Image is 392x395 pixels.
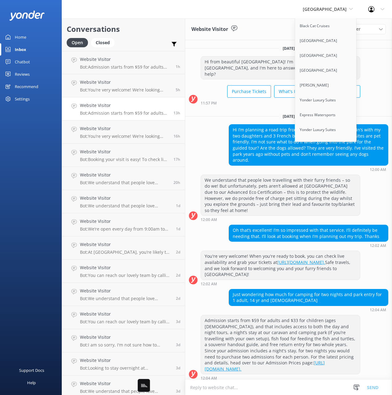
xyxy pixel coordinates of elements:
div: Settings [15,93,30,105]
a: [GEOGRAPHIC_DATA] [295,137,357,152]
p: Bot: You can reach our lovely team by calling [PHONE_NUMBER] or emailing [EMAIL_ADDRESS][DOMAIN_N... [80,273,171,278]
a: [URL][DOMAIN_NAME]. [205,360,325,372]
a: Website VisitorBot:We understand that people love travelling with their furry friends – so do we!... [62,190,185,213]
div: Support Docs [19,364,44,376]
p: Bot: You’re very welcome! We’re looking forward to welcoming you to [GEOGRAPHIC_DATA] soon - can’... [80,134,169,139]
h4: Website Visitor [80,125,169,132]
a: Yonder Luxury Suites [295,122,357,137]
strong: 11:57 PM [201,101,217,105]
p: Bot: We understand that people love travelling with their furry friends – so do we! But unfortuna... [80,296,171,301]
p: Bot: Admission starts from $59 for adults and $33 for children (ages [DEMOGRAPHIC_DATA]), and tha... [80,110,169,116]
a: Website VisitorBot:You’re very welcome! We’re looking forward to welcoming you to [GEOGRAPHIC_DAT... [62,121,185,144]
div: Sep 01 2025 12:02am (UTC +10:00) Australia/Brisbane [201,282,360,286]
h4: Website Visitor [80,195,171,202]
a: Website VisitorBot:We’re open every day from 9:00am to 7:30pm, giving you plenty of time to explo... [62,213,185,236]
a: Yonder Luxury Suites [295,93,357,108]
div: Oh that’s excellent! I’m so impressed with that service. I’ll definitely be needing that. I’ll lo... [229,225,388,241]
p: Bot: You can reach our lovely team by calling [PHONE_NUMBER] or emailing [EMAIL_ADDRESS][DOMAIN_N... [80,319,171,325]
div: Sep 01 2025 12:00am (UTC +10:00) Australia/Brisbane [229,167,388,172]
p: Bot: Booking your visit is easy! To check live availability and grab your tickets, visit [URL][DO... [80,157,169,162]
div: You're very welcome! When you're ready to book, you can check live availability and grab your tic... [201,251,360,279]
div: Open [67,38,88,47]
a: Website VisitorBot:I am so sorry, I'm not sure how to answer that question. Are you able to phras... [62,329,185,352]
p: Bot: We understand that people love travelling with their furry friends – so do we! But unfortuna... [80,203,171,209]
div: Assign User [333,24,386,34]
a: [GEOGRAPHIC_DATA] [295,48,357,63]
a: Black Cat Cruises [295,19,357,33]
a: Open [67,39,91,46]
strong: 12:00 AM [201,218,217,222]
div: Hi from beautiful [GEOGRAPHIC_DATA]! I'm Dream, a virtual assistant for [GEOGRAPHIC_DATA], and I'... [201,57,360,79]
div: Chatbot [15,56,30,68]
span: Aug 31 2025 07:41pm (UTC +10:00) Australia/Brisbane [173,157,180,162]
a: [URL][DOMAIN_NAME]. [277,259,325,265]
div: Home [15,31,26,43]
strong: 12:00 AM [370,168,386,172]
span: Aug 31 2025 04:38pm (UTC +10:00) Australia/Brisbane [173,180,180,185]
h4: Website Visitor [80,241,171,248]
a: Express Watersports [295,108,357,122]
button: What's Included [274,85,317,98]
a: [GEOGRAPHIC_DATA] [295,33,357,48]
h4: Website Visitor [80,102,169,109]
a: Website VisitorBot:We understand that people love travelling with their furry friends – so do we!... [62,167,185,190]
div: Sep 01 2025 12:00am (UTC +10:00) Australia/Brisbane [201,217,360,222]
div: Admission starts from $59 for adults and $33 for children (ages [DEMOGRAPHIC_DATA]), and that inc... [201,315,360,374]
img: yonder-white-logo.png [9,11,45,21]
strong: 12:02 AM [201,282,217,286]
h4: Website Visitor [80,334,171,341]
strong: 12:02 AM [370,244,386,248]
p: Bot: At [GEOGRAPHIC_DATA], you’re likely to come across some amazing wildlife! Keep an eye out fo... [80,249,171,255]
strong: 12:04 AM [201,376,217,380]
a: Website VisitorBot:Admission starts from $59 for adults and $33 for children (ages [DEMOGRAPHIC_D... [62,97,185,121]
a: [GEOGRAPHIC_DATA] [295,63,357,78]
p: Bot: We’re open every day from 9:00am to 7:30pm, giving you plenty of time to explore and enjoy t... [80,226,171,232]
span: Aug 31 2025 10:18am (UTC +10:00) Australia/Brisbane [176,226,180,231]
p: Bot: Admission starts from $59 for adults and $33 for children (ages [DEMOGRAPHIC_DATA]), which i... [80,64,171,70]
h4: Website Visitor [80,56,171,63]
h4: Website Visitor [80,172,169,178]
div: Hi I’m planning a road trip from [GEOGRAPHIC_DATA] to Carin’s with my two daughters and 3 French ... [229,125,388,165]
button: Purchase Tickets [227,85,271,98]
a: Website VisitorBot:You’re very welcome! We’re looking forward to welcoming you to [GEOGRAPHIC_DAT... [62,74,185,97]
span: Aug 29 2025 02:39pm (UTC +10:00) Australia/Brisbane [176,273,180,278]
span: Aug 29 2025 10:48am (UTC +10:00) Australia/Brisbane [176,365,180,371]
h4: Website Visitor [80,79,171,86]
h4: Website Visitor [80,380,171,387]
h4: Website Visitor [80,311,171,317]
span: Aug 29 2025 11:24am (UTC +10:00) Australia/Brisbane [176,342,180,347]
p: Bot: You’re very welcome! We’re looking forward to welcoming you to [GEOGRAPHIC_DATA] soon - can’... [80,87,171,93]
div: Sep 01 2025 12:02am (UTC +10:00) Australia/Brisbane [229,243,388,248]
h4: Website Visitor [80,357,171,364]
h2: Conversations [67,23,180,35]
a: Website VisitorBot:Looking to stay overnight at [GEOGRAPHIC_DATA]? Our cosy on-site cabins are a ... [62,352,185,376]
a: Website VisitorBot:At [GEOGRAPHIC_DATA], you’re likely to come across some amazing wildlife! Keep... [62,236,185,260]
span: Aug 30 2025 12:22pm (UTC +10:00) Australia/Brisbane [176,249,180,255]
p: Bot: Looking to stay overnight at [GEOGRAPHIC_DATA]? Our cosy on-site cabins are a great way to r... [80,365,171,371]
a: Closed [91,39,118,46]
h3: Website Visitor [191,25,228,33]
span: Aug 29 2025 07:24am (UTC +10:00) Australia/Brisbane [176,389,180,394]
p: Bot: We understand that people love travelling with their furry friends – so do we! But unfortuna... [80,180,169,185]
div: Reviews [15,68,30,80]
a: Website VisitorBot:We understand that people love travelling with their furry friends – so do we!... [62,283,185,306]
div: Sep 01 2025 12:04am (UTC +10:00) Australia/Brisbane [229,308,388,312]
span: Aug 29 2025 11:56am (UTC +10:00) Australia/Brisbane [176,319,180,324]
a: Website VisitorBot:You can reach our lovely team by calling [PHONE_NUMBER] or emailing [EMAIL_ADD... [62,260,185,283]
h4: Website Visitor [80,218,171,225]
a: [PERSON_NAME] [295,78,357,93]
span: [DATE] [279,46,298,51]
span: Aug 29 2025 01:19pm (UTC +10:00) Australia/Brisbane [176,296,180,301]
div: Recommend [15,80,38,93]
a: Website VisitorBot:Booking your visit is easy! To check live availability and grab your tickets, ... [62,144,185,167]
span: Sep 01 2025 12:08pm (UTC +10:00) Australia/Brisbane [176,64,180,69]
span: [DATE] [279,114,298,119]
span: Sep 01 2025 12:04am (UTC +10:00) Australia/Brisbane [173,110,180,116]
div: We understand that people love travelling with their furry friends – so do we! But unfortunately,... [201,175,360,216]
a: Website VisitorBot:You can reach our lovely team by calling [PHONE_NUMBER] or emailing [EMAIL_ADD... [62,306,185,329]
p: Bot: I am so sorry, I'm not sure how to answer that question. Are you able to phrase it another w... [80,342,171,348]
strong: 12:04 AM [370,308,386,312]
div: Just wondering how much for camping for two nights and park entry for 1 adult, 14 yr and [DEMOGRA... [229,289,388,306]
span: Aug 31 2025 08:31pm (UTC +10:00) Australia/Brisbane [173,134,180,139]
div: Aug 31 2025 11:57pm (UTC +10:00) Australia/Brisbane [201,101,360,105]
